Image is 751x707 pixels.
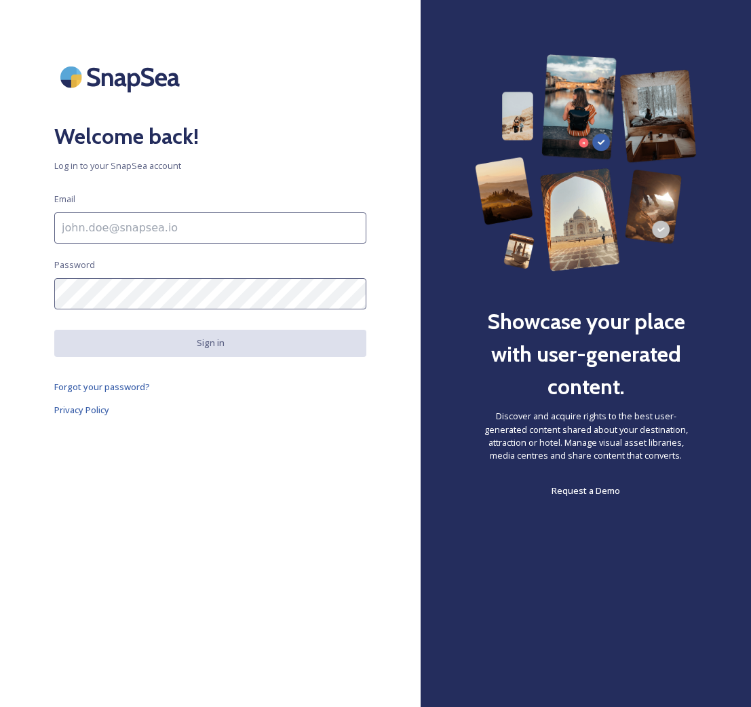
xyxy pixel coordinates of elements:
input: john.doe@snapsea.io [54,212,366,244]
span: Discover and acquire rights to the best user-generated content shared about your destination, att... [475,410,697,462]
span: Log in to your SnapSea account [54,159,366,172]
a: Request a Demo [552,482,620,499]
img: 63b42ca75bacad526042e722_Group%20154-p-800.png [475,54,697,271]
h2: Showcase your place with user-generated content. [475,305,697,403]
span: Password [54,259,95,271]
span: Email [54,193,75,206]
button: Sign in [54,330,366,356]
span: Forgot your password? [54,381,150,393]
span: Privacy Policy [54,404,109,416]
a: Forgot your password? [54,379,366,395]
a: Privacy Policy [54,402,366,418]
img: SnapSea Logo [54,54,190,100]
h2: Welcome back! [54,120,366,153]
span: Request a Demo [552,484,620,497]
